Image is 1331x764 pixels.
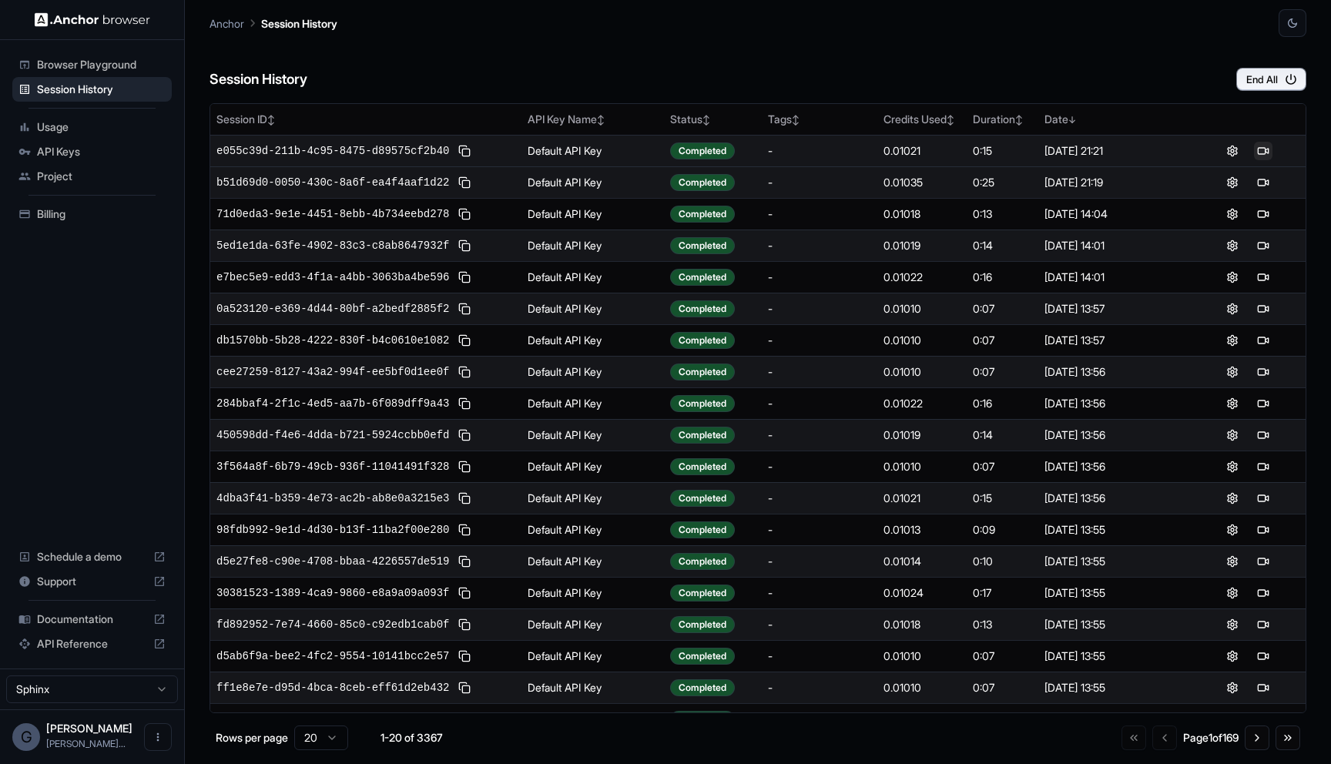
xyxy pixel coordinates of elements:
div: Completed [670,237,735,254]
span: API Keys [37,144,166,159]
div: [DATE] 14:01 [1044,238,1183,253]
div: 0.01018 [883,206,961,222]
span: Session History [37,82,166,97]
div: - [768,238,871,253]
div: Completed [670,553,735,570]
div: API Keys [12,139,172,164]
span: 450598dd-f4e6-4dda-b721-5924ccbb0efd [216,427,449,443]
span: 30381523-1389-4ca9-9860-e8a9a09a093f [216,585,449,601]
div: [DATE] 13:56 [1044,491,1183,506]
div: [DATE] 13:55 [1044,680,1183,695]
div: 0:14 [973,238,1033,253]
div: [DATE] 14:04 [1044,206,1183,222]
span: Documentation [37,612,147,627]
div: - [768,554,871,569]
div: 0:14 [973,427,1033,443]
div: Completed [670,458,735,475]
div: Completed [670,490,735,507]
div: Browser Playground [12,52,172,77]
span: d5e27fe8-c90e-4708-bbaa-4226557de519 [216,554,449,569]
div: 0.01024 [883,585,961,601]
div: 0:07 [973,648,1033,664]
div: Completed [670,679,735,696]
div: Session ID [216,112,515,127]
span: Gabriel Taboada [46,722,132,735]
div: 0:07 [973,680,1033,695]
div: 0.01013 [883,522,961,538]
div: Completed [670,585,735,601]
div: [DATE] 13:55 [1044,585,1183,601]
h6: Session History [210,69,307,91]
div: 1-20 of 3367 [373,730,450,746]
td: Default API Key [521,293,664,324]
div: 0.01010 [883,301,961,317]
div: - [768,333,871,348]
td: Default API Key [521,577,664,608]
div: - [768,585,871,601]
div: 0.01021 [883,143,961,159]
span: ff1e8e7e-d95d-4bca-8ceb-eff61d2eb432 [216,680,449,695]
span: ↕ [597,114,605,126]
div: Credits Used [883,112,961,127]
div: Tags [768,112,871,127]
span: ↕ [1015,114,1023,126]
div: Completed [670,269,735,286]
div: [DATE] 13:55 [1044,554,1183,569]
td: Default API Key [521,230,664,261]
p: Session History [261,15,337,32]
div: 0:07 [973,301,1033,317]
span: Browser Playground [37,57,166,72]
div: [DATE] 13:57 [1044,301,1183,317]
div: API Key Name [528,112,658,127]
span: b51d69d0-0050-430c-8a6f-ea4f4aaf1d22 [216,175,449,190]
td: Default API Key [521,672,664,703]
div: - [768,175,871,190]
div: Completed [670,616,735,633]
span: ↕ [267,114,275,126]
span: 5ed1e1da-63fe-4902-83c3-c8ab8647932f [216,238,449,253]
td: Default API Key [521,356,664,387]
td: Default API Key [521,640,664,672]
div: - [768,206,871,222]
nav: breadcrumb [210,15,337,32]
div: 0:14 [973,712,1033,727]
div: 0.01035 [883,175,961,190]
div: Completed [670,711,735,728]
div: 0:13 [973,206,1033,222]
div: Completed [670,648,735,665]
p: Rows per page [216,730,288,746]
div: G [12,723,40,751]
td: Default API Key [521,198,664,230]
div: Status [670,112,756,127]
div: 0:10 [973,554,1033,569]
div: 0.01019 [883,238,961,253]
span: 98fdb992-9e1d-4d30-b13f-11ba2f00e280 [216,522,449,538]
div: Support [12,569,172,594]
div: Completed [670,300,735,317]
td: Default API Key [521,545,664,577]
div: - [768,143,871,159]
div: Completed [670,395,735,412]
div: [DATE] 21:19 [1044,175,1183,190]
div: Billing [12,202,172,226]
span: 8b4727a1-41df-4c97-91ae-fa1e482969dc [216,712,449,727]
div: 0.01010 [883,333,961,348]
td: Default API Key [521,419,664,451]
div: API Reference [12,632,172,656]
td: Default API Key [521,451,664,482]
span: db1570bb-5b28-4222-830f-b4c0610e1082 [216,333,449,348]
div: 0.01019 [883,427,961,443]
span: Support [37,574,147,589]
td: Default API Key [521,514,664,545]
div: [DATE] 21:21 [1044,143,1183,159]
div: 0:16 [973,270,1033,285]
span: 4dba3f41-b359-4e73-ac2b-ab8e0a3215e3 [216,491,449,506]
span: ↕ [702,114,710,126]
span: 3f564a8f-6b79-49cb-936f-11041491f328 [216,459,449,474]
div: 0:13 [973,617,1033,632]
td: Default API Key [521,482,664,514]
p: Anchor [210,15,244,32]
div: 0.01010 [883,648,961,664]
div: 0:07 [973,333,1033,348]
div: Usage [12,115,172,139]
